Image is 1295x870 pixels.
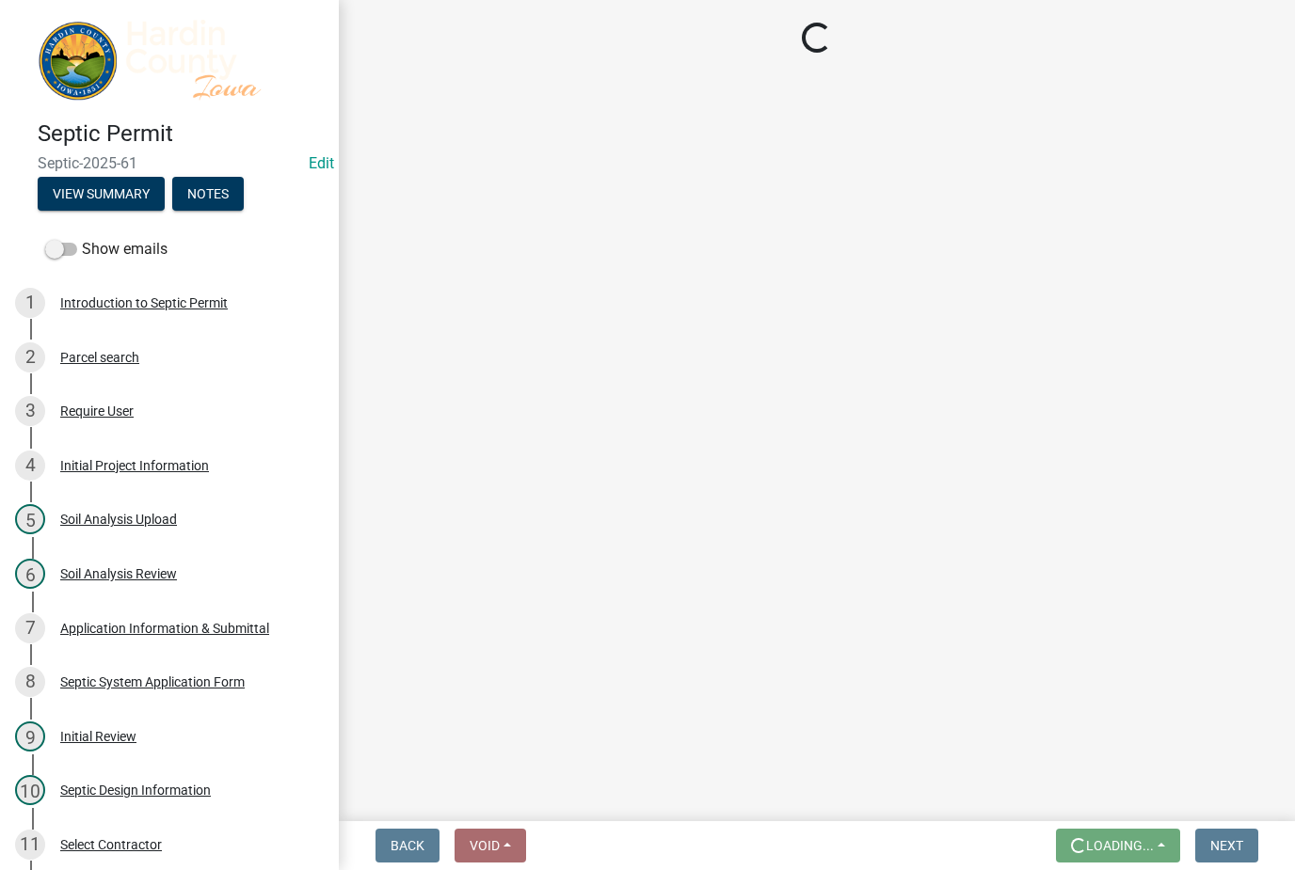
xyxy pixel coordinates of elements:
div: 8 [15,667,45,697]
div: 5 [15,504,45,534]
div: Initial Project Information [60,459,209,472]
button: Void [455,829,526,862]
div: Select Contractor [60,838,162,851]
a: Edit [309,154,334,172]
button: Loading... [1056,829,1180,862]
span: Next [1210,838,1243,853]
div: Septic System Application Form [60,675,245,688]
wm-modal-confirm: Edit Application Number [309,154,334,172]
label: Show emails [45,238,168,261]
div: 7 [15,613,45,643]
div: 11 [15,830,45,860]
div: Introduction to Septic Permit [60,296,228,309]
div: 2 [15,342,45,372]
wm-modal-confirm: Notes [172,188,244,203]
div: 1 [15,288,45,318]
div: 10 [15,775,45,805]
div: 4 [15,451,45,481]
button: Next [1195,829,1258,862]
div: Soil Analysis Review [60,567,177,580]
img: Hardin County, Iowa [38,20,309,101]
button: View Summary [38,177,165,211]
wm-modal-confirm: Summary [38,188,165,203]
div: Parcel search [60,351,139,364]
button: Back [376,829,440,862]
span: Back [391,838,424,853]
span: Loading... [1086,838,1154,853]
span: Void [470,838,500,853]
h4: Septic Permit [38,120,324,148]
div: Require User [60,404,134,418]
div: 9 [15,721,45,751]
div: 3 [15,396,45,426]
div: Soil Analysis Upload [60,513,177,526]
div: Septic Design Information [60,783,211,797]
div: Application Information & Submittal [60,622,269,635]
span: Septic-2025-61 [38,154,301,172]
div: Initial Review [60,730,136,743]
div: 6 [15,559,45,589]
button: Notes [172,177,244,211]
